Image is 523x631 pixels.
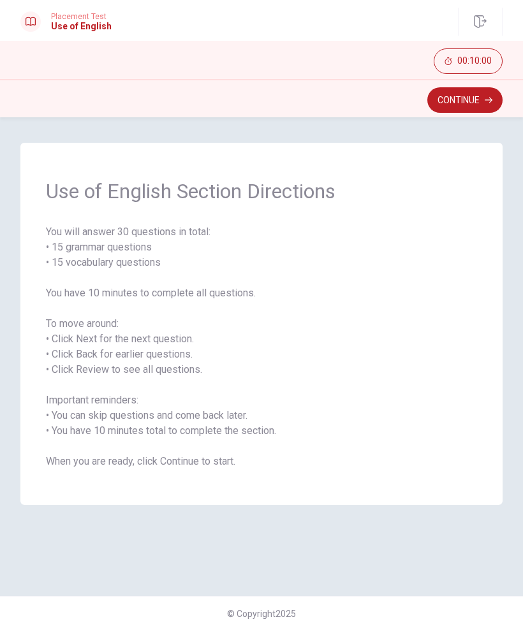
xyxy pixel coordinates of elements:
[46,224,477,469] span: You will answer 30 questions in total: • 15 grammar questions • 15 vocabulary questions You have ...
[46,178,477,204] span: Use of English Section Directions
[227,609,296,619] span: © Copyright 2025
[427,87,503,113] button: Continue
[457,56,492,66] span: 00:10:00
[434,48,503,74] button: 00:10:00
[51,21,112,31] h1: Use of English
[51,12,112,21] span: Placement Test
